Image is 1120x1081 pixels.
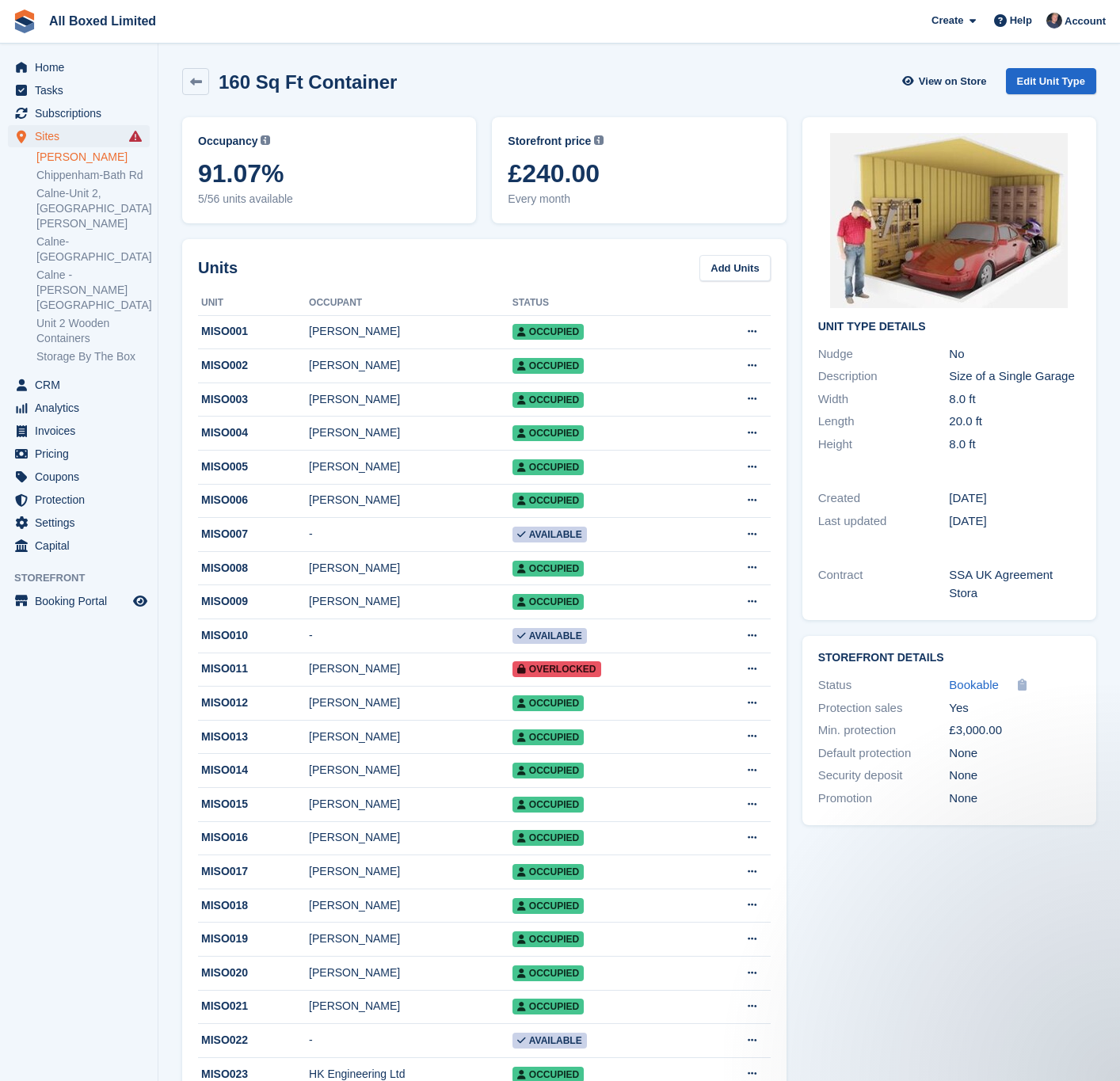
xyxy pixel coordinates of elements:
div: [PERSON_NAME] [309,931,512,947]
span: £240.00 [508,159,770,188]
a: View on Store [901,68,993,94]
div: Protection sales [818,699,950,717]
span: Occupied [512,358,584,374]
div: MISO001 [198,323,309,340]
td: - [309,1024,512,1058]
img: 20ft.jpg [830,133,1068,308]
div: None [949,767,1080,785]
div: Nudge [818,345,950,364]
span: Invoices [35,420,130,442]
div: [PERSON_NAME] [309,593,512,610]
div: Height [818,436,950,454]
div: 8.0 ft [949,390,1080,409]
div: MISO021 [198,998,309,1014]
span: Protection [35,489,130,511]
span: Occupied [512,898,584,914]
td: - [309,518,512,552]
span: Booking Portal [35,590,130,612]
h2: Storefront Details [818,652,1080,664]
div: MISO019 [198,931,309,947]
span: Analytics [35,397,130,419]
a: menu [8,397,150,419]
div: MISO006 [198,492,309,508]
div: Last updated [818,512,950,531]
div: MISO010 [198,627,309,644]
div: Width [818,390,950,409]
span: Sites [35,125,130,147]
div: [PERSON_NAME] [309,762,512,778]
a: Add Units [699,255,770,281]
span: Tasks [35,79,130,101]
span: Home [35,56,130,78]
a: Unit 2 Wooden Containers [36,316,150,346]
div: Description [818,367,950,386]
div: [PERSON_NAME] [309,863,512,880]
span: Occupied [512,561,584,577]
a: Storage By The Box [36,349,150,364]
a: menu [8,443,150,465]
a: All Boxed Limited [43,8,162,34]
div: None [949,790,1080,808]
div: MISO014 [198,762,309,778]
div: [PERSON_NAME] [309,998,512,1014]
img: Dan Goss [1046,13,1062,29]
span: Occupied [512,999,584,1014]
div: [PERSON_NAME] [309,560,512,577]
span: Overlocked [512,661,601,677]
div: [PERSON_NAME] [309,660,512,677]
div: 8.0 ft [949,436,1080,454]
a: menu [8,79,150,101]
div: Status [818,676,950,695]
span: Storefront price [508,133,591,150]
h2: 160 Sq Ft Container [219,71,397,93]
div: [PERSON_NAME] [309,492,512,508]
div: Promotion [818,790,950,808]
div: [PERSON_NAME] [309,424,512,441]
a: Calne-[GEOGRAPHIC_DATA] [36,234,150,265]
span: CRM [35,374,130,396]
div: Size of a Single Garage [949,367,1080,386]
a: menu [8,512,150,534]
div: MISO012 [198,695,309,711]
span: Occupied [512,965,584,981]
div: MISO007 [198,526,309,542]
i: Smart entry sync failures have occurred [129,130,142,143]
div: [PERSON_NAME] [309,459,512,475]
span: Occupied [512,830,584,846]
span: Subscriptions [35,102,130,124]
div: Contract [818,566,950,602]
div: MISO020 [198,965,309,981]
div: [PERSON_NAME] [309,829,512,846]
div: [PERSON_NAME] [309,796,512,813]
span: Occupied [512,763,584,778]
div: MISO004 [198,424,309,441]
span: Occupied [512,729,584,745]
a: menu [8,466,150,488]
span: Settings [35,512,130,534]
a: menu [8,590,150,612]
span: Bookable [949,678,999,691]
a: Calne -[PERSON_NAME][GEOGRAPHIC_DATA] [36,268,150,313]
td: - [309,619,512,653]
div: Yes [949,699,1080,717]
div: [PERSON_NAME] [309,965,512,981]
span: Occupied [512,459,584,475]
div: MISO016 [198,829,309,846]
span: 91.07% [198,159,460,188]
img: icon-info-grey-7440780725fd019a000dd9b08b2336e03edf1995a4989e88bcd33f0948082b44.svg [594,135,604,145]
th: Unit [198,291,309,316]
div: [PERSON_NAME] [309,695,512,711]
img: icon-info-grey-7440780725fd019a000dd9b08b2336e03edf1995a4989e88bcd33f0948082b44.svg [261,135,270,145]
span: Available [512,1033,587,1049]
div: MISO003 [198,391,309,408]
a: menu [8,420,150,442]
span: Occupied [512,864,584,880]
div: Min. protection [818,721,950,740]
a: menu [8,489,150,511]
a: menu [8,102,150,124]
span: Storefront [14,570,158,586]
div: MISO005 [198,459,309,475]
div: Security deposit [818,767,950,785]
div: [PERSON_NAME] [309,391,512,408]
th: Occupant [309,291,512,316]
